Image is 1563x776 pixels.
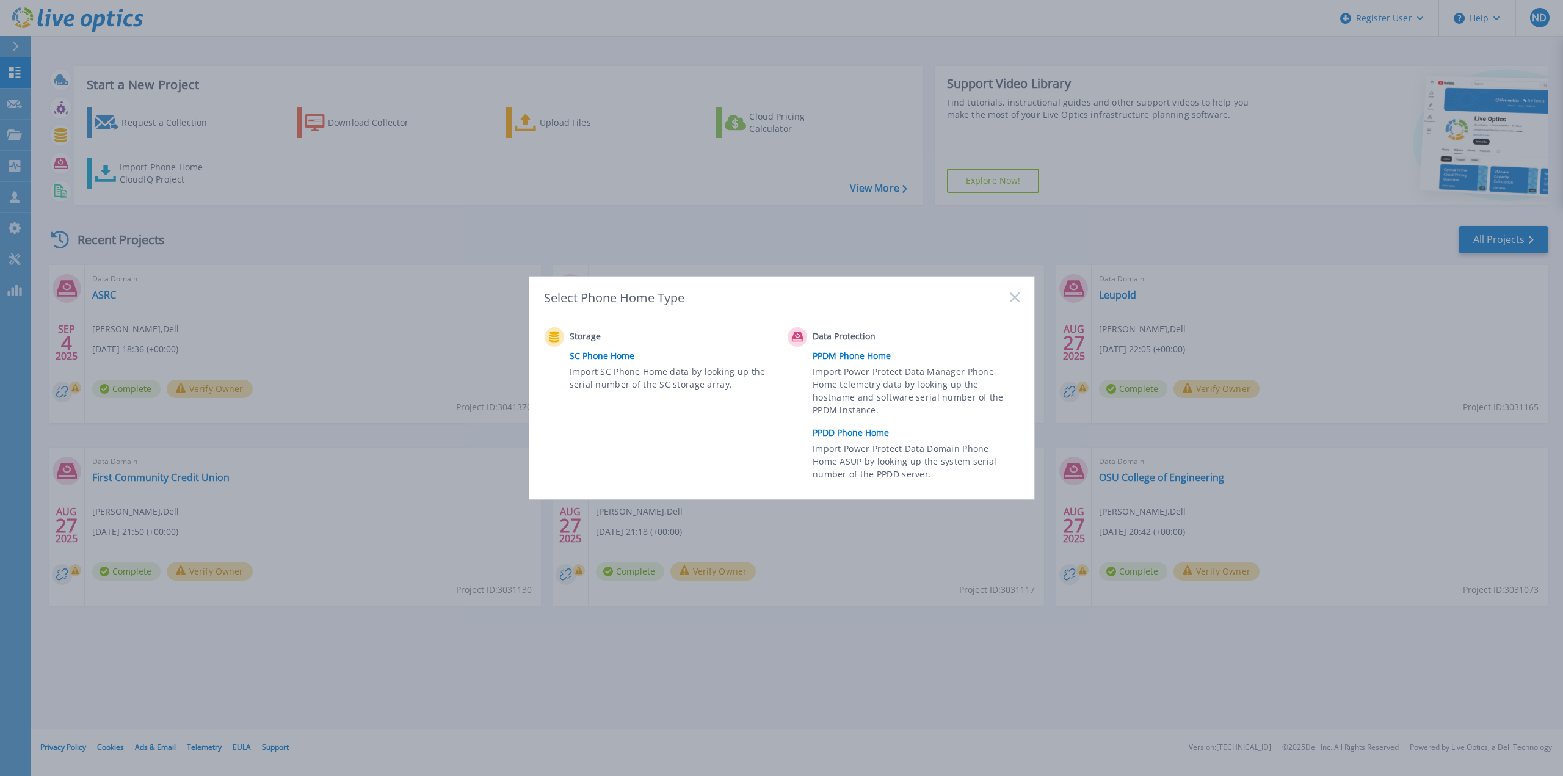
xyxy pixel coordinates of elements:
span: Import Power Protect Data Domain Phone Home ASUP by looking up the system serial number of the PP... [813,442,1016,484]
span: Data Protection [813,330,934,344]
span: Import SC Phone Home data by looking up the serial number of the SC storage array. [570,365,773,393]
span: Import Power Protect Data Manager Phone Home telemetry data by looking up the hostname and softwa... [813,365,1016,421]
a: SC Phone Home [570,347,782,365]
a: PPDD Phone Home [813,424,1025,442]
span: Storage [570,330,691,344]
div: Select Phone Home Type [544,289,686,306]
a: PPDM Phone Home [813,347,1025,365]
